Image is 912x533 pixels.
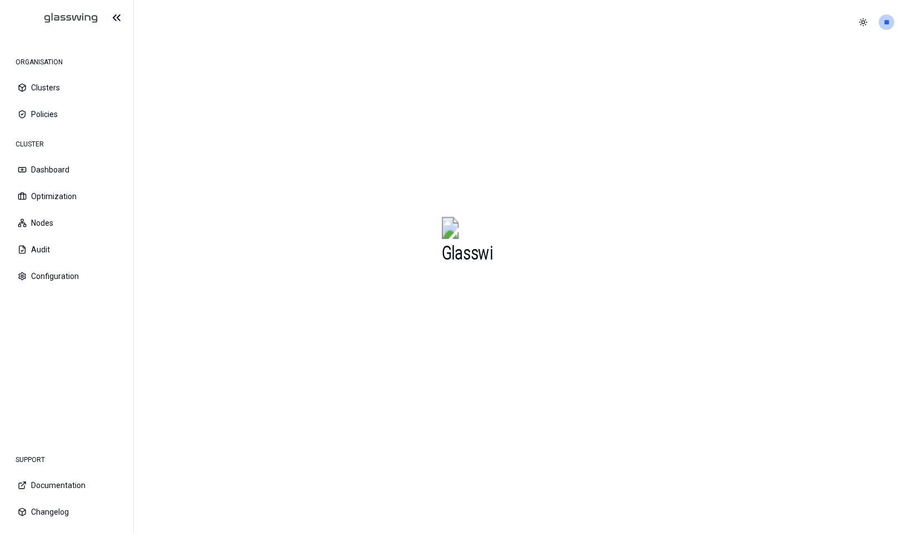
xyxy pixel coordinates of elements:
[9,500,124,524] button: Changelog
[9,133,124,155] div: CLUSTER
[9,264,124,288] button: Configuration
[9,51,124,73] div: ORGANISATION
[9,211,124,235] button: Nodes
[9,473,124,498] button: Documentation
[9,184,124,209] button: Optimization
[9,75,124,100] button: Clusters
[9,237,124,262] button: Audit
[16,5,102,31] img: GlassWing
[9,102,124,126] button: Policies
[9,158,124,182] button: Dashboard
[9,449,124,471] div: SUPPORT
